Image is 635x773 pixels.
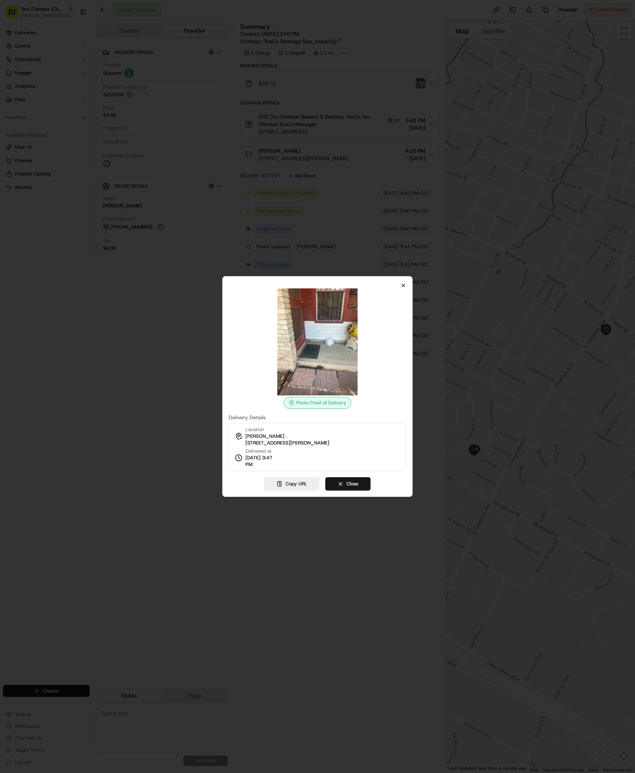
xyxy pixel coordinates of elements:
button: Close [325,477,371,491]
span: [PERSON_NAME] (Store Manager) [23,135,98,141]
span: API Documentation [70,166,119,174]
img: Charles Folsom [7,108,19,120]
a: 💻API Documentation [60,163,122,177]
div: Photo Proof of Delivery [284,397,351,409]
span: [DATE] 3:47 PM [245,455,280,468]
label: Delivery Details [229,415,406,420]
div: 📗 [7,167,13,173]
button: Start new chat [126,73,135,82]
img: 1736555255976-a54dd68f-1ca7-489b-9aae-adbdc363a1c4 [7,71,21,84]
span: [PERSON_NAME] . [245,433,287,440]
span: • [62,115,64,121]
div: Past conversations [7,97,50,103]
span: Knowledge Base [15,166,57,174]
img: photo_proof_of_delivery image [264,288,371,395]
span: Delivered at [245,448,280,455]
span: [PERSON_NAME] [23,115,60,121]
div: Start new chat [33,71,122,78]
input: Got a question? Start typing here... [19,48,134,56]
span: Location [245,426,264,433]
a: 📗Knowledge Base [4,163,60,177]
img: 8571987876998_91fb9ceb93ad5c398215_72.jpg [16,71,29,84]
a: Powered byPylon [52,184,90,190]
img: Nash [7,7,22,22]
button: Copy URL [264,477,319,491]
div: 💻 [63,167,69,173]
span: • [99,135,102,141]
span: [STREET_ADDRESS][PERSON_NAME] [245,440,329,446]
span: [DATE] [66,115,81,121]
div: We're available if you need us! [33,78,102,84]
span: Pylon [74,184,90,190]
p: Welcome 👋 [7,30,135,42]
img: 1736555255976-a54dd68f-1ca7-489b-9aae-adbdc363a1c4 [15,116,21,122]
span: [DATE] [103,135,119,141]
button: See all [115,95,135,104]
img: Antonia (Store Manager) [7,128,19,140]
